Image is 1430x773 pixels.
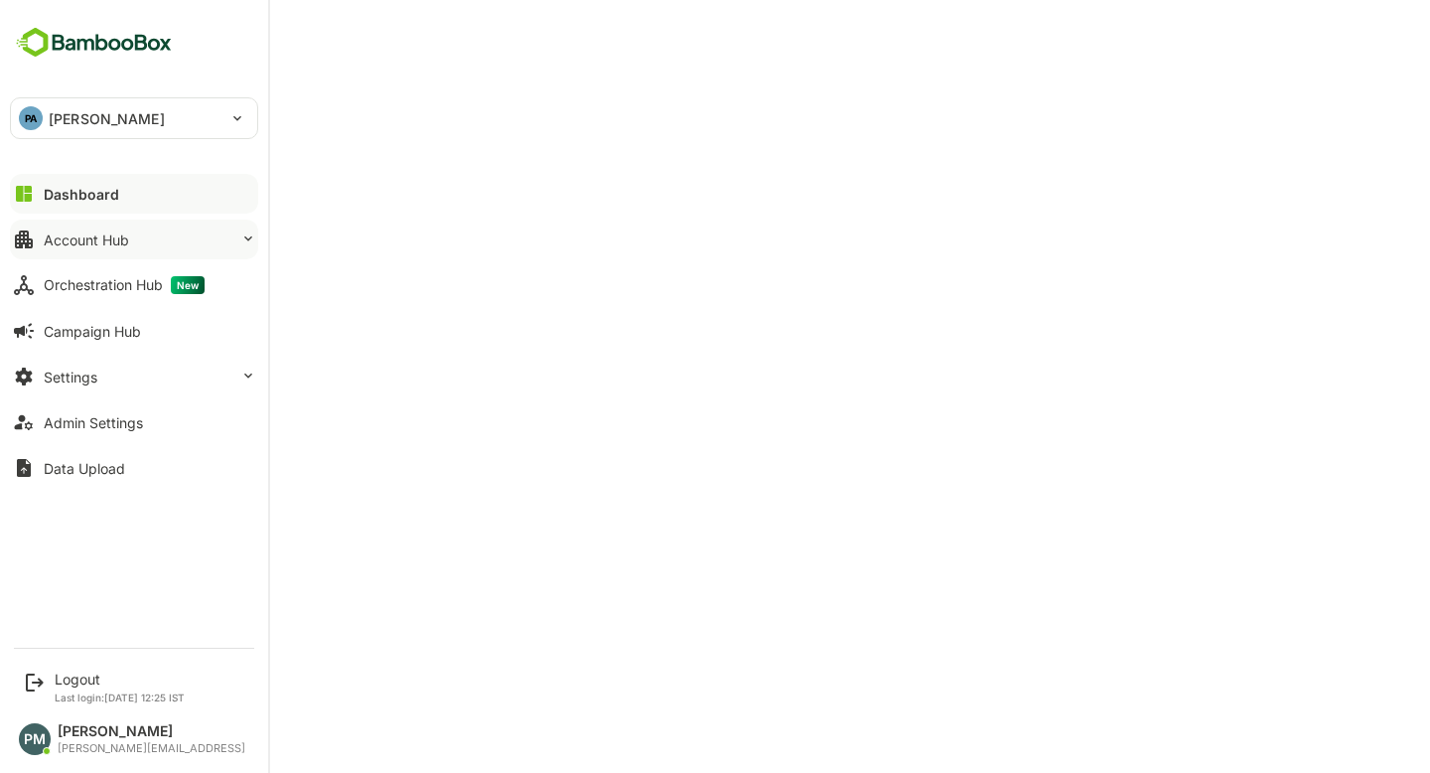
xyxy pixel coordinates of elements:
div: Orchestration Hub [44,276,205,294]
div: PA [19,106,43,130]
div: [PERSON_NAME][EMAIL_ADDRESS] [58,742,245,755]
button: Account Hub [10,220,258,259]
div: [PERSON_NAME] [58,723,245,740]
p: [PERSON_NAME] [49,108,165,129]
button: Campaign Hub [10,311,258,351]
button: Orchestration HubNew [10,265,258,305]
div: Admin Settings [44,414,143,431]
span: New [171,276,205,294]
div: PA[PERSON_NAME] [11,98,257,138]
img: BambooboxFullLogoMark.5f36c76dfaba33ec1ec1367b70bb1252.svg [10,24,178,62]
div: PM [19,723,51,755]
p: Last login: [DATE] 12:25 IST [55,692,185,703]
div: Account Hub [44,232,129,248]
div: Campaign Hub [44,323,141,340]
div: Logout [55,671,185,688]
div: Data Upload [44,460,125,477]
button: Dashboard [10,174,258,214]
button: Settings [10,357,258,396]
div: Settings [44,369,97,386]
div: Dashboard [44,186,119,203]
button: Data Upload [10,448,258,488]
button: Admin Settings [10,402,258,442]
